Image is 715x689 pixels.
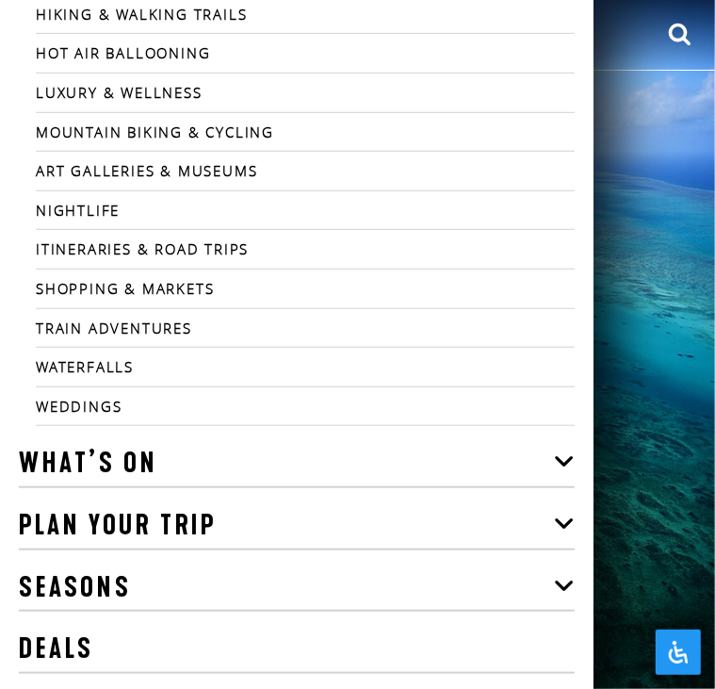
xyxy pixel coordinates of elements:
a: Hot Air Ballooning [36,44,575,61]
a: Deals [19,626,575,674]
a: Train Adventures [36,320,575,336]
button: Open Accessibility Panel [656,630,701,675]
a: Weddings [36,398,575,415]
a: Hiking & Walking Trails [36,6,575,23]
svg: Open Accessibility Panel [667,641,690,664]
a: Waterfalls [36,358,575,375]
a: Shopping & Markets [36,280,575,297]
a: Nightlife [36,202,575,219]
a: Luxury & wellness [36,84,575,101]
a: Plan Your Trip [19,502,575,550]
a: What’s On [19,440,575,488]
a: Mountain Biking & Cycling [36,123,575,140]
a: Art Galleries & Museums [36,162,575,179]
a: Seasons [19,565,575,613]
a: Itineraries & Road Trips [36,240,575,257]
